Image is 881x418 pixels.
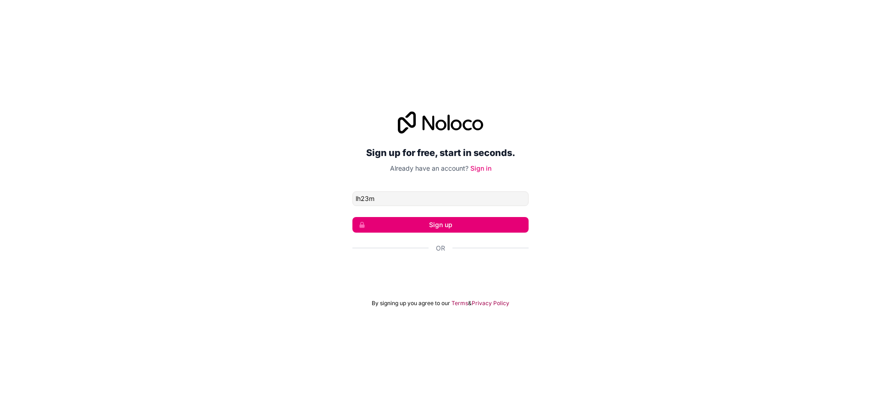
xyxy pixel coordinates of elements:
[436,244,445,253] span: Or
[468,300,472,307] span: &
[372,300,450,307] span: By signing up you agree to our
[352,217,529,233] button: Sign up
[470,164,491,172] a: Sign in
[472,300,509,307] a: Privacy Policy
[352,191,529,206] input: Email address
[348,263,533,283] iframe: Sign in with Google Button
[390,164,468,172] span: Already have an account?
[352,145,529,161] h2: Sign up for free, start in seconds.
[452,300,468,307] a: Terms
